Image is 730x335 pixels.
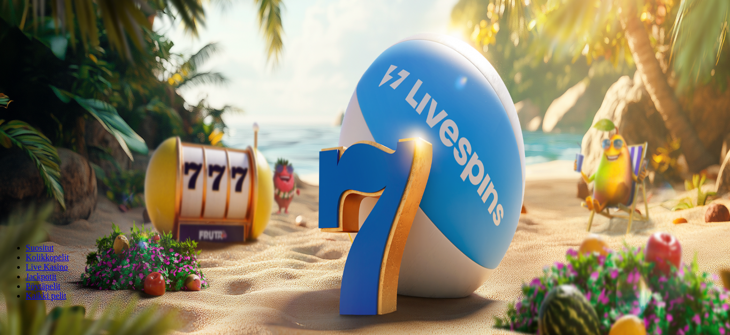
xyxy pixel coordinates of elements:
[26,262,68,271] a: Live Kasino
[26,253,69,262] a: Kolikkopelit
[4,225,726,301] nav: Lobby
[26,272,57,281] a: Jackpotit
[26,282,60,291] a: Pöytäpelit
[4,225,726,321] header: Lobby
[26,243,54,252] a: Suositut
[26,291,66,300] span: Kaikki pelit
